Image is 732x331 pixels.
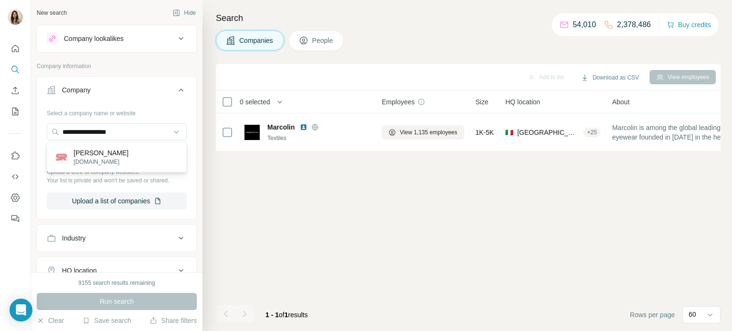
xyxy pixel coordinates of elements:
span: Employees [382,97,415,107]
span: Companies [239,36,274,45]
span: 0 selected [240,97,270,107]
button: HQ location [37,259,196,282]
button: Clear [37,316,64,325]
span: results [265,311,308,319]
div: + 25 [583,128,600,137]
div: Select a company name or website [47,105,187,118]
span: People [312,36,334,45]
button: Enrich CSV [8,82,23,99]
span: Size [476,97,488,107]
p: [PERSON_NAME] [74,148,129,158]
button: Use Surfe on LinkedIn [8,147,23,164]
button: Upload a list of companies [47,192,187,210]
span: [GEOGRAPHIC_DATA], [GEOGRAPHIC_DATA] [517,128,579,137]
p: Company information [37,62,197,70]
button: Search [8,61,23,78]
div: Company lookalikes [64,34,123,43]
span: 1 [285,311,288,319]
h4: Search [216,11,721,25]
button: Dashboard [8,189,23,206]
span: of [279,311,285,319]
span: 🇮🇹 [505,128,513,137]
button: Buy credits [667,18,711,31]
button: Hide [166,6,203,20]
span: HQ location [505,97,540,107]
button: Share filters [150,316,197,325]
p: 54,010 [573,19,596,30]
img: Logo of Marcolin [244,125,260,140]
button: Feedback [8,210,23,227]
img: Sorelle Ramonda [55,150,68,164]
p: 2,378,486 [617,19,651,30]
button: Use Surfe API [8,168,23,185]
span: About [612,97,630,107]
span: Rows per page [630,310,675,320]
p: 60 [689,310,696,319]
div: Company [62,85,91,95]
p: [DOMAIN_NAME] [74,158,129,166]
button: Download as CSV [574,70,645,85]
button: Quick start [8,40,23,57]
button: Company [37,79,196,105]
button: My lists [8,103,23,120]
span: 1 - 1 [265,311,279,319]
div: New search [37,9,67,17]
div: Industry [62,233,86,243]
span: View 1,135 employees [400,128,457,137]
span: Marcolin [267,122,295,132]
button: Save search [82,316,131,325]
div: HQ location [62,266,97,275]
button: Industry [37,227,196,250]
div: Textiles [267,134,370,142]
button: View 1,135 employees [382,125,464,140]
img: LinkedIn logo [300,123,307,131]
button: Company lookalikes [37,27,196,50]
img: Avatar [8,10,23,25]
p: Your list is private and won't be saved or shared. [47,176,187,185]
div: 9155 search results remaining [79,279,155,287]
div: Open Intercom Messenger [10,299,32,321]
span: 1K-5K [476,128,494,137]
